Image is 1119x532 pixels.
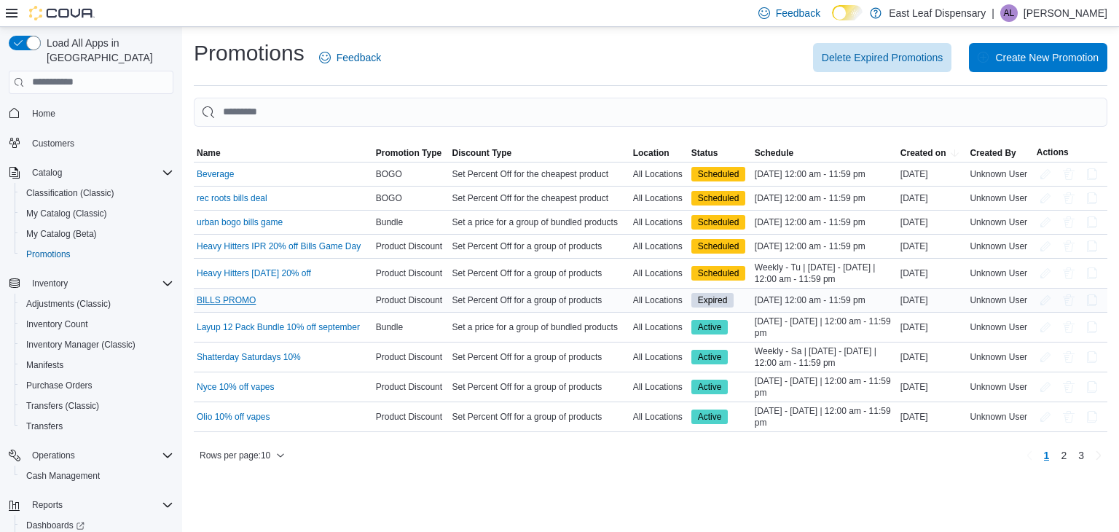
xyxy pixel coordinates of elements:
[970,216,1027,228] span: Unknown User
[898,318,967,336] div: [DATE]
[1060,408,1077,426] button: Delete Promotion
[691,293,734,308] span: Expired
[449,165,629,183] div: Set Percent Off for the cheapest product
[1021,447,1038,464] button: Previous page
[26,400,99,412] span: Transfers (Classic)
[197,168,234,180] a: Beverage
[898,378,967,396] div: [DATE]
[376,216,403,228] span: Bundle
[26,135,80,152] a: Customers
[15,355,179,375] button: Manifests
[1037,214,1054,231] button: Edit Promotion
[698,267,739,280] span: Scheduled
[197,411,270,423] a: Olio 10% off vapes
[20,467,173,485] span: Cash Management
[26,470,100,482] span: Cash Management
[1060,348,1077,366] button: Delete Promotion
[633,192,683,204] span: All Locations
[1060,378,1077,396] button: Delete Promotion
[691,215,746,230] span: Scheduled
[32,167,62,179] span: Catalog
[26,104,173,122] span: Home
[452,147,511,159] span: Discount Type
[32,138,74,149] span: Customers
[449,348,629,366] div: Set Percent Off for a group of products
[755,192,865,204] span: [DATE] 12:00 am - 11:59 pm
[1037,348,1054,366] button: Edit Promotion
[691,147,718,159] span: Status
[633,351,683,363] span: All Locations
[698,294,728,307] span: Expired
[20,184,120,202] a: Classification (Classic)
[376,321,403,333] span: Bundle
[337,50,381,65] span: Feedback
[1083,318,1101,336] button: Clone Promotion
[970,192,1027,204] span: Unknown User
[26,520,85,531] span: Dashboards
[20,418,68,435] a: Transfers
[197,216,283,228] a: urban bogo bills game
[1055,444,1072,467] a: Page 2 of 3
[1037,146,1069,158] span: Actions
[15,294,179,314] button: Adjustments (Classic)
[26,187,114,199] span: Classification (Classic)
[970,267,1027,279] span: Unknown User
[898,189,967,207] div: [DATE]
[20,356,69,374] a: Manifests
[20,246,173,263] span: Promotions
[32,450,75,461] span: Operations
[3,133,179,154] button: Customers
[832,5,863,20] input: Dark Mode
[26,298,111,310] span: Adjustments (Classic)
[20,336,173,353] span: Inventory Manager (Classic)
[1083,165,1101,183] button: Clone Promotion
[970,411,1027,423] span: Unknown User
[32,499,63,511] span: Reports
[992,4,994,22] p: |
[20,316,173,333] span: Inventory Count
[1038,444,1056,467] button: Page 1 of 3
[1021,444,1107,467] nav: Pagination for table:
[633,216,683,228] span: All Locations
[376,411,442,423] span: Product Discount
[26,275,74,292] button: Inventory
[15,416,179,437] button: Transfers
[1083,189,1101,207] button: Clone Promotion
[698,351,722,364] span: Active
[898,144,967,162] button: Created on
[691,239,746,254] span: Scheduled
[197,294,256,306] a: BILLS PROMO
[26,496,68,514] button: Reports
[194,39,305,68] h1: Promotions
[26,208,107,219] span: My Catalog (Classic)
[449,214,629,231] div: Set a price for a group of bundled products
[970,147,1016,159] span: Created By
[1060,165,1077,183] button: Delete Promotion
[29,6,95,20] img: Cova
[1024,4,1107,22] p: [PERSON_NAME]
[26,420,63,432] span: Transfers
[755,345,895,369] span: Weekly - Sa | [DATE] - [DATE] | 12:00 am - 11:59 pm
[20,225,173,243] span: My Catalog (Beta)
[3,103,179,124] button: Home
[197,321,360,333] a: Layup 12 Pack Bundle 10% off september
[20,377,98,394] a: Purchase Orders
[194,98,1107,127] input: This is a search bar. As you type, the results lower in the page will automatically filter.
[20,205,113,222] a: My Catalog (Classic)
[755,216,865,228] span: [DATE] 12:00 am - 11:59 pm
[20,397,105,415] a: Transfers (Classic)
[698,321,722,334] span: Active
[1083,214,1101,231] button: Clone Promotion
[1072,444,1090,467] a: Page 3 of 3
[1078,448,1084,463] span: 3
[449,408,629,426] div: Set Percent Off for a group of products
[3,495,179,515] button: Reports
[197,351,301,363] a: Shatterday Saturdays 10%
[755,240,865,252] span: [DATE] 12:00 am - 11:59 pm
[20,205,173,222] span: My Catalog (Classic)
[698,168,739,181] span: Scheduled
[1083,292,1101,309] button: Clone Promotion
[755,405,895,429] span: [DATE] - [DATE] | 12:00 am - 11:59 pm
[20,295,117,313] a: Adjustments (Classic)
[970,321,1027,333] span: Unknown User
